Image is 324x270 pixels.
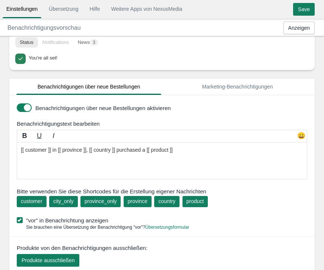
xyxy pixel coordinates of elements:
u: U [37,132,42,139]
div: customer [21,197,42,205]
div: 😀 [296,131,307,142]
label: Benachrichtigungen über neue Bestellungen aktivieren [35,104,311,112]
input: Save [293,3,315,16]
div: product [187,197,204,205]
div: Sie brauchen eine Übersetzung der Benachrichtigung "vor"? [17,224,189,231]
b: B [22,132,27,139]
a: Übersetzungsformular [145,225,189,230]
textarea: [[ customer ]] in [[ province ]], [[ country ]] purchased a [[ product ]] [17,142,307,179]
span: Bitte verwenden Sie diese Shortcodes für die Erstellung eigener Nachrichten [17,187,307,195]
div: Benachrichtigungstext bearbeiten [11,120,317,128]
div: province [128,197,147,205]
label: "vor" in Benachrichtung anzeigen [17,216,311,224]
i: I [53,132,54,139]
div: province_only [85,197,117,205]
button: Status [15,37,38,48]
button: Produkte ausschließen [17,254,79,267]
span: 3 [90,39,98,46]
a: Einstellungen [3,2,41,16]
input: Anzeigen [283,22,315,34]
div: country [158,197,175,205]
a: Weitere Apps von NexusMedia [107,2,186,16]
a: Übersetzung [45,2,82,16]
span: Benachrichtigungsvorschau [7,25,81,31]
div: city_only [53,197,73,205]
span: Produkte von den Benachrichtigungen ausschließen: [17,244,147,252]
button: News3 [73,37,103,48]
a: Hilfe [86,2,104,16]
a: Marketing-Benachrichtigungen [165,79,310,95]
div: You're all set! [29,54,306,62]
span: Produkte ausschließen [22,257,74,263]
a: Benachrichtigungen über neue Bestellungen [16,79,161,95]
